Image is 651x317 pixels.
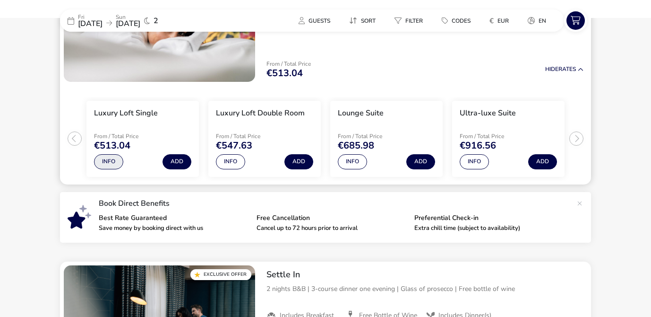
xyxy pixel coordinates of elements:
h3: Lounge Suite [338,108,384,118]
span: Codes [452,17,471,25]
button: Add [528,154,557,169]
button: Info [216,154,245,169]
p: From / Total Price [216,133,297,139]
button: Add [406,154,435,169]
span: €513.04 [266,69,303,78]
span: Guests [308,17,330,25]
swiper-slide: 1 / 4 [82,97,204,181]
span: Filter [405,17,423,25]
naf-pibe-menu-bar-item: Sort [342,14,387,27]
h3: Ultra-luxe Suite [460,108,516,118]
button: Guests [291,14,338,27]
h3: Luxury Loft Double Room [216,108,305,118]
button: Add [163,154,191,169]
button: €EUR [482,14,516,27]
swiper-slide: 3 / 4 [325,97,447,181]
p: Best Rate Guaranteed [99,215,249,221]
span: EUR [497,17,509,25]
p: From / Total Price [460,133,540,139]
span: €547.63 [216,141,252,150]
naf-pibe-menu-bar-item: Codes [434,14,482,27]
naf-pibe-menu-bar-item: Guests [291,14,342,27]
naf-pibe-menu-bar-item: €EUR [482,14,520,27]
span: Sort [361,17,376,25]
swiper-slide: 2 / 4 [204,97,325,181]
button: Info [338,154,367,169]
p: From / Total Price [338,133,419,139]
p: Book Direct Benefits [99,200,572,207]
span: [DATE] [116,18,140,29]
span: [DATE] [78,18,103,29]
naf-pibe-menu-bar-item: en [520,14,557,27]
p: From / Total Price [266,61,311,67]
p: Cancel up to 72 hours prior to arrival [257,225,407,231]
i: € [489,16,494,26]
p: 2 nights B&B | 3-course dinner one evening | Glass of prosecco | Free bottle of wine [266,284,583,294]
span: €685.98 [338,141,374,150]
button: Filter [387,14,430,27]
button: Add [284,154,313,169]
button: HideRates [545,66,583,72]
p: From / Total Price [94,133,175,139]
p: Sun [116,14,140,20]
h2: Settle In [266,269,583,280]
div: Exclusive Offer [190,269,251,280]
p: Free Cancellation [257,215,407,221]
swiper-slide: 4 / 4 [447,97,569,181]
span: €513.04 [94,141,130,150]
p: Fri [78,14,103,20]
span: 2 [154,17,158,25]
p: Extra chill time (subject to availability) [414,225,565,231]
span: en [539,17,546,25]
span: €916.56 [460,141,496,150]
h3: Luxury Loft Single [94,108,158,118]
naf-pibe-menu-bar-item: Filter [387,14,434,27]
button: Sort [342,14,383,27]
button: Info [460,154,489,169]
button: en [520,14,554,27]
p: Preferential Check-in [414,215,565,221]
button: Info [94,154,123,169]
button: Codes [434,14,478,27]
span: Hide [545,65,558,73]
div: Fri[DATE]Sun[DATE]2 [60,9,202,32]
p: Save money by booking direct with us [99,225,249,231]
